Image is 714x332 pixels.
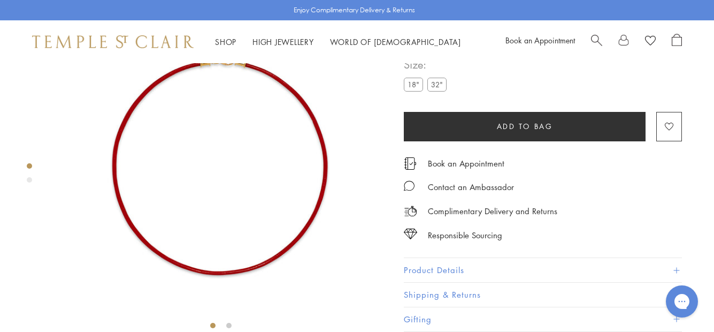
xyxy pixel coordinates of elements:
[645,34,656,50] a: View Wishlist
[497,120,553,132] span: Add to bag
[672,34,682,50] a: Open Shopping Bag
[404,157,417,170] img: icon_appointment.svg
[404,307,682,331] button: Gifting
[661,282,703,321] iframe: Gorgias live chat messenger
[404,229,417,239] img: icon_sourcing.svg
[215,36,236,47] a: ShopShop
[294,5,415,16] p: Enjoy Complimentary Delivery & Returns
[330,36,461,47] a: World of [DEMOGRAPHIC_DATA]World of [DEMOGRAPHIC_DATA]
[427,78,447,92] label: 32"
[252,36,314,47] a: High JewelleryHigh Jewellery
[27,161,32,191] div: Product gallery navigation
[404,283,682,307] button: Shipping & Returns
[215,35,461,49] nav: Main navigation
[428,205,557,218] p: Complimentary Delivery and Returns
[404,56,451,74] span: Size:
[428,157,504,169] a: Book an Appointment
[428,180,514,194] div: Contact an Ambassador
[404,205,417,218] img: icon_delivery.svg
[404,78,423,92] label: 18"
[404,259,682,283] button: Product Details
[32,35,194,48] img: Temple St. Clair
[591,34,602,50] a: Search
[428,229,502,242] div: Responsible Sourcing
[505,35,575,46] a: Book an Appointment
[404,112,646,141] button: Add to bag
[404,180,414,191] img: MessageIcon-01_2.svg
